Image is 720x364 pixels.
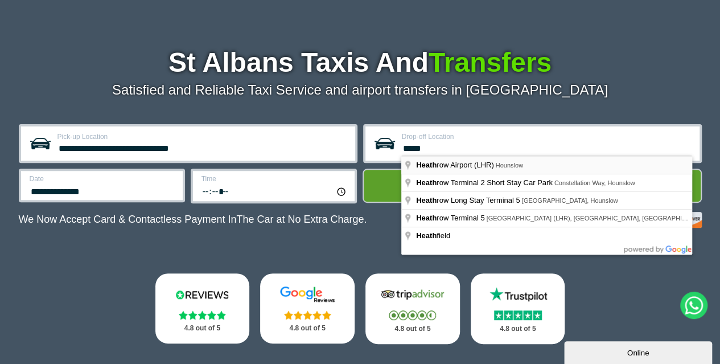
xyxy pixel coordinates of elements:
[168,321,237,336] p: 4.8 out of 5
[554,179,635,186] span: Constellation Way, Hounslow
[179,310,226,320] img: Stars
[30,175,176,182] label: Date
[402,133,693,140] label: Drop-off Location
[416,231,437,240] span: Heath
[416,161,496,169] span: row Airport (LHR)
[416,161,437,169] span: Heath
[484,286,552,303] img: Trustpilot
[416,214,486,222] span: row Terminal 5
[19,49,702,76] h1: St Albans Taxis And
[378,286,447,303] img: Tripadvisor
[483,322,553,336] p: 4.8 out of 5
[363,169,702,203] button: Get Quote
[416,178,554,187] span: row Terminal 2 Short Stay Car Park
[168,286,236,303] img: Reviews.io
[522,197,618,204] span: [GEOGRAPHIC_DATA], Hounslow
[284,310,331,320] img: Stars
[564,339,714,364] iframe: chat widget
[389,310,436,320] img: Stars
[365,273,460,344] a: Tripadvisor Stars 4.8 out of 5
[494,310,542,320] img: Stars
[416,214,437,222] span: Heath
[236,214,367,225] span: The Car at No Extra Charge.
[273,286,342,303] img: Google
[496,162,523,169] span: Hounslow
[201,175,348,182] label: Time
[19,214,367,226] p: We Now Accept Card & Contactless Payment In
[416,196,522,205] span: row Long Stay Terminal 5
[416,178,437,187] span: Heath
[416,231,452,240] span: field
[155,273,250,343] a: Reviews.io Stars 4.8 out of 5
[57,133,348,140] label: Pick-up Location
[471,273,565,344] a: Trustpilot Stars 4.8 out of 5
[429,47,552,77] span: Transfers
[378,322,447,336] p: 4.8 out of 5
[260,273,355,343] a: Google Stars 4.8 out of 5
[273,321,342,336] p: 4.8 out of 5
[19,82,702,98] p: Satisfied and Reliable Taxi Service and airport transfers in [GEOGRAPHIC_DATA]
[416,196,437,205] span: Heath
